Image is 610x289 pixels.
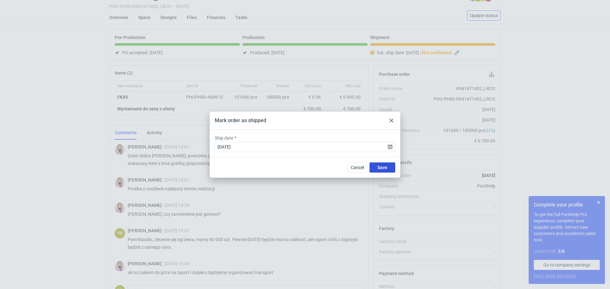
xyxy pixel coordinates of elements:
button: Cancel [348,162,367,173]
label: Ship date [215,135,233,141]
span: Save [377,165,387,170]
button: Save [369,162,395,173]
div: Mark order as shipped [215,117,266,124]
span: Cancel [351,165,364,170]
